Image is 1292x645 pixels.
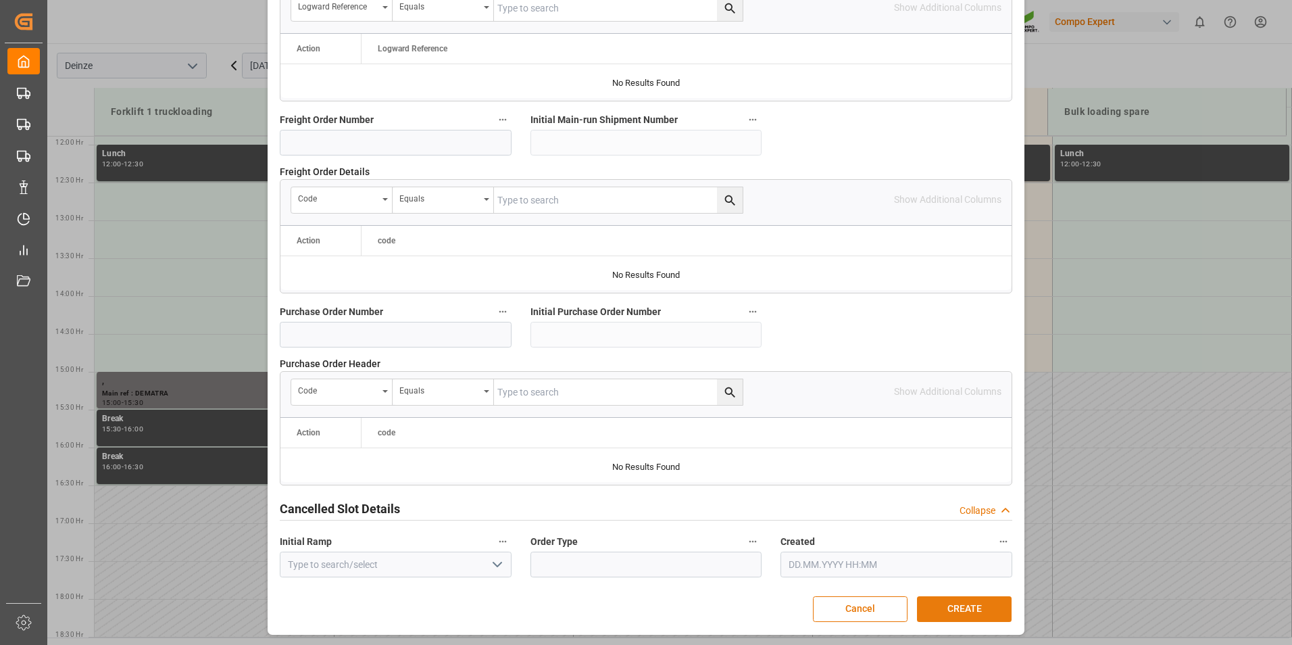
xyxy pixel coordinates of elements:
[494,111,512,128] button: Freight Order Number
[494,379,743,405] input: Type to search
[378,44,447,53] span: Logward Reference
[494,187,743,213] input: Type to search
[393,379,494,405] button: open menu
[399,189,479,205] div: Equals
[780,535,815,549] span: Created
[813,596,908,622] button: Cancel
[280,113,374,127] span: Freight Order Number
[378,236,395,245] span: code
[298,189,378,205] div: code
[744,533,762,550] button: Order Type
[917,596,1012,622] button: CREATE
[393,187,494,213] button: open menu
[530,305,661,319] span: Initial Purchase Order Number
[717,187,743,213] button: search button
[280,535,332,549] span: Initial Ramp
[280,165,370,179] span: Freight Order Details
[378,428,395,437] span: code
[486,554,506,575] button: open menu
[780,552,1012,577] input: DD.MM.YYYY HH:MM
[297,44,320,53] div: Action
[744,303,762,320] button: Initial Purchase Order Number
[280,305,383,319] span: Purchase Order Number
[530,113,678,127] span: Initial Main-run Shipment Number
[297,428,320,437] div: Action
[960,504,995,518] div: Collapse
[744,111,762,128] button: Initial Main-run Shipment Number
[297,236,320,245] div: Action
[717,379,743,405] button: search button
[291,379,393,405] button: open menu
[280,357,380,371] span: Purchase Order Header
[530,535,578,549] span: Order Type
[280,500,400,518] h2: Cancelled Slot Details
[298,381,378,397] div: code
[280,552,512,577] input: Type to search/select
[399,381,479,397] div: Equals
[494,533,512,550] button: Initial Ramp
[995,533,1012,550] button: Created
[494,303,512,320] button: Purchase Order Number
[291,187,393,213] button: open menu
